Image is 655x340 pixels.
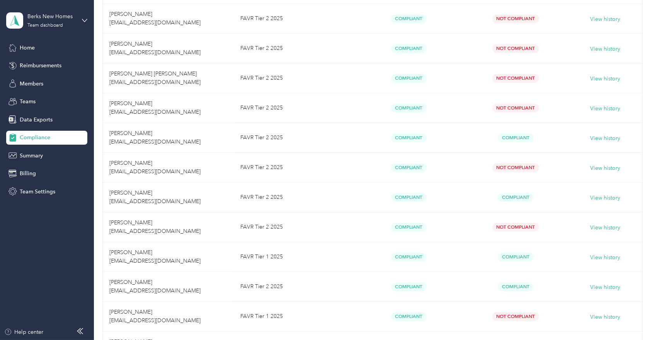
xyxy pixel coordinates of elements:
span: Compliant [391,282,427,291]
button: View history [590,134,620,143]
span: Compliant [391,14,427,23]
span: Not Compliant [492,223,539,232]
button: View history [590,104,620,113]
td: FAVR Tier 2 2025 [234,63,356,93]
td: FAVR Tier 1 2025 [234,242,356,272]
span: Members [20,80,43,88]
button: View history [590,253,620,262]
span: Not Compliant [492,74,539,83]
td: FAVR Tier 2 2025 [234,272,356,302]
td: FAVR Tier 2 2025 [234,4,356,34]
span: [PERSON_NAME] [EMAIL_ADDRESS][DOMAIN_NAME] [109,190,201,205]
span: Compliant [391,74,427,83]
td: FAVR Tier 2 2025 [234,93,356,123]
span: [PERSON_NAME] [EMAIL_ADDRESS][DOMAIN_NAME] [109,100,201,115]
span: Not Compliant [492,44,539,53]
td: FAVR Tier 2 2025 [234,183,356,212]
span: Compliant [391,223,427,232]
span: Compliant [391,163,427,172]
span: Compliant [391,253,427,261]
span: Data Exports [20,116,53,124]
span: [PERSON_NAME] [EMAIL_ADDRESS][DOMAIN_NAME] [109,160,201,175]
span: [PERSON_NAME] [EMAIL_ADDRESS][DOMAIN_NAME] [109,130,201,145]
div: Berks New Homes [27,12,76,21]
span: [PERSON_NAME] [EMAIL_ADDRESS][DOMAIN_NAME] [109,219,201,234]
button: View history [590,224,620,232]
span: Billing [20,169,36,178]
button: Help center [4,328,44,336]
span: Not Compliant [492,312,539,321]
span: Not Compliant [492,104,539,113]
button: View history [590,283,620,292]
span: Compliant [498,133,533,142]
span: Compliant [391,193,427,202]
span: Compliant [391,133,427,142]
span: [PERSON_NAME] [EMAIL_ADDRESS][DOMAIN_NAME] [109,279,201,294]
button: View history [590,313,620,321]
span: Compliant [498,193,533,202]
span: Compliant [391,104,427,113]
span: Reimbursements [20,62,61,70]
span: Summary [20,152,43,160]
button: View history [590,75,620,83]
div: Team dashboard [27,23,63,28]
iframe: Everlance-gr Chat Button Frame [612,297,655,340]
span: [PERSON_NAME] [EMAIL_ADDRESS][DOMAIN_NAME] [109,11,201,26]
td: FAVR Tier 2 2025 [234,153,356,183]
td: FAVR Tier 2 2025 [234,212,356,242]
button: View history [590,45,620,53]
span: Compliance [20,133,50,142]
span: [PERSON_NAME] [EMAIL_ADDRESS][DOMAIN_NAME] [109,309,201,324]
span: [PERSON_NAME] [PERSON_NAME] [EMAIL_ADDRESS][DOMAIN_NAME] [109,70,202,85]
span: [PERSON_NAME] [EMAIL_ADDRESS][DOMAIN_NAME] [109,41,201,56]
button: View history [590,164,620,173]
span: [PERSON_NAME] [EMAIL_ADDRESS][DOMAIN_NAME] [109,249,201,264]
span: Teams [20,97,36,106]
span: Compliant [391,44,427,53]
span: Not Compliant [492,163,539,172]
span: Compliant [498,253,533,261]
span: Home [20,44,35,52]
span: Not Compliant [492,14,539,23]
span: Compliant [391,312,427,321]
button: View history [590,194,620,202]
span: Team Settings [20,188,55,196]
td: FAVR Tier 2 2025 [234,123,356,153]
span: Compliant [498,282,533,291]
td: FAVR Tier 1 2025 [234,302,356,331]
button: View history [590,15,620,24]
td: FAVR Tier 2 2025 [234,34,356,63]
